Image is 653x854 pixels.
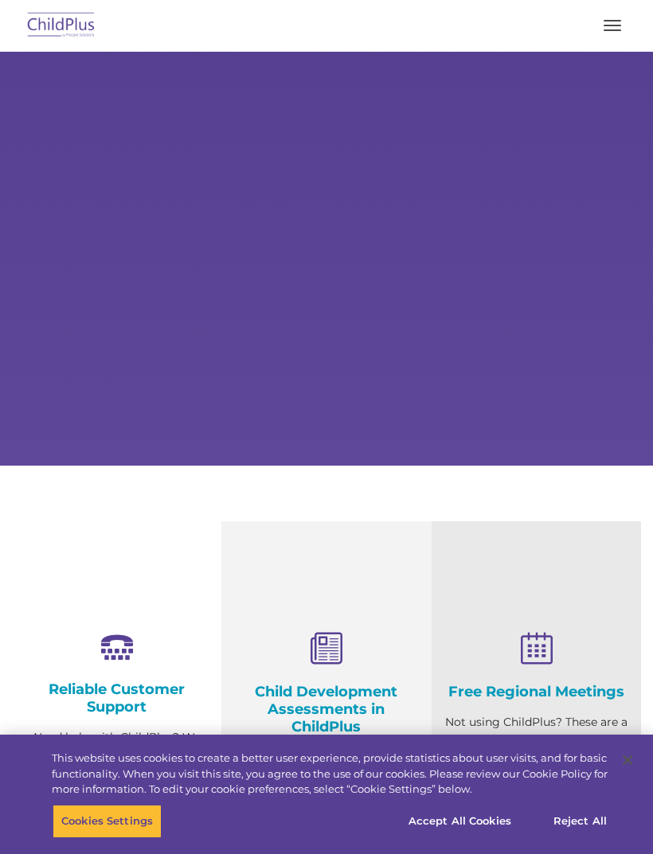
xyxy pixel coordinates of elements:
button: Reject All [530,805,630,838]
p: Not using ChildPlus? These are a great opportunity to network and learn from ChildPlus users. Fin... [444,712,629,812]
button: Cookies Settings [53,805,162,838]
h4: Reliable Customer Support [24,680,209,716]
img: ChildPlus by Procare Solutions [24,7,99,45]
h4: Free Regional Meetings [444,683,629,700]
button: Close [610,743,645,778]
button: Accept All Cookies [400,805,520,838]
div: This website uses cookies to create a better user experience, provide statistics about user visit... [52,751,608,797]
h4: Child Development Assessments in ChildPlus [233,683,419,735]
